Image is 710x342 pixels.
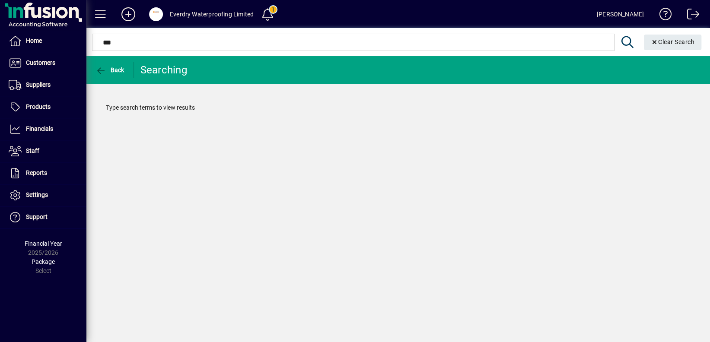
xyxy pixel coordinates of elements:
[26,103,51,110] span: Products
[26,213,48,220] span: Support
[26,81,51,88] span: Suppliers
[653,2,672,30] a: Knowledge Base
[597,7,644,21] div: [PERSON_NAME]
[4,74,86,96] a: Suppliers
[4,206,86,228] a: Support
[97,95,699,121] div: Type search terms to view results
[26,169,47,176] span: Reports
[4,118,86,140] a: Financials
[4,30,86,52] a: Home
[644,35,702,50] button: Clear
[93,62,127,78] button: Back
[142,6,170,22] button: Profile
[4,52,86,74] a: Customers
[4,96,86,118] a: Products
[26,191,48,198] span: Settings
[115,6,142,22] button: Add
[140,63,187,77] div: Searching
[4,184,86,206] a: Settings
[26,37,42,44] span: Home
[26,125,53,132] span: Financials
[86,62,134,78] app-page-header-button: Back
[4,162,86,184] a: Reports
[32,258,55,265] span: Package
[170,7,254,21] div: Everdry Waterproofing Limited
[680,2,699,30] a: Logout
[651,38,695,45] span: Clear Search
[96,66,124,73] span: Back
[26,147,39,154] span: Staff
[25,240,62,247] span: Financial Year
[26,59,55,66] span: Customers
[4,140,86,162] a: Staff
